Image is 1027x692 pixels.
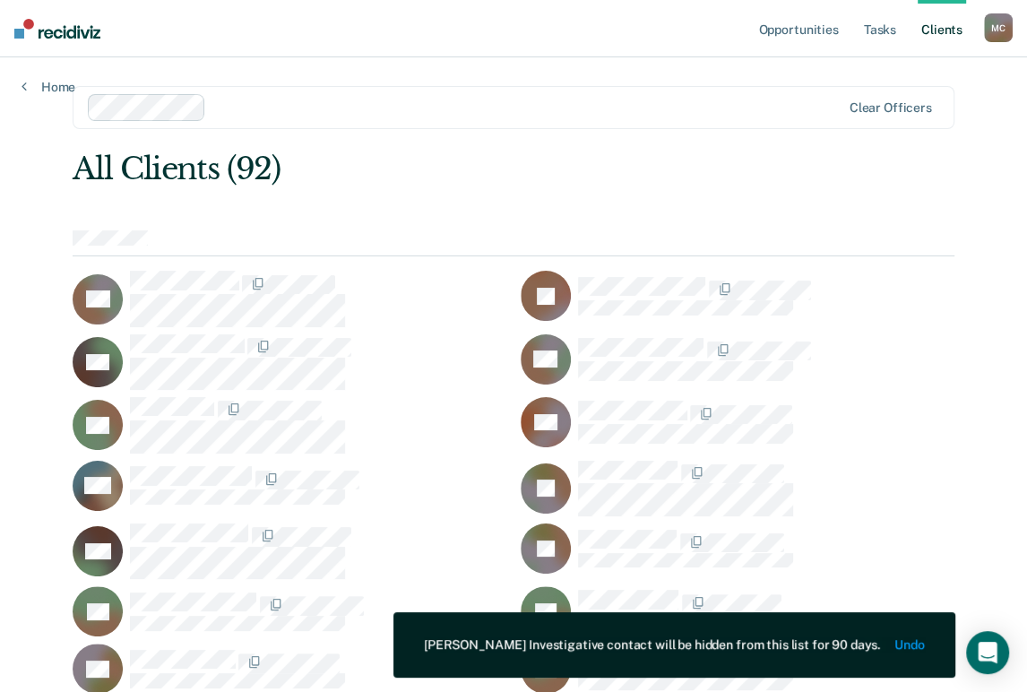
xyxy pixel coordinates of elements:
[850,100,932,116] div: Clear officers
[984,13,1013,42] div: M C
[984,13,1013,42] button: MC
[73,151,778,187] div: All Clients (92)
[424,637,880,653] div: [PERSON_NAME] Investigative contact will be hidden from this list for 90 days.
[895,637,925,653] button: Undo
[22,79,75,95] a: Home
[966,631,1009,674] div: Open Intercom Messenger
[14,19,100,39] img: Recidiviz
